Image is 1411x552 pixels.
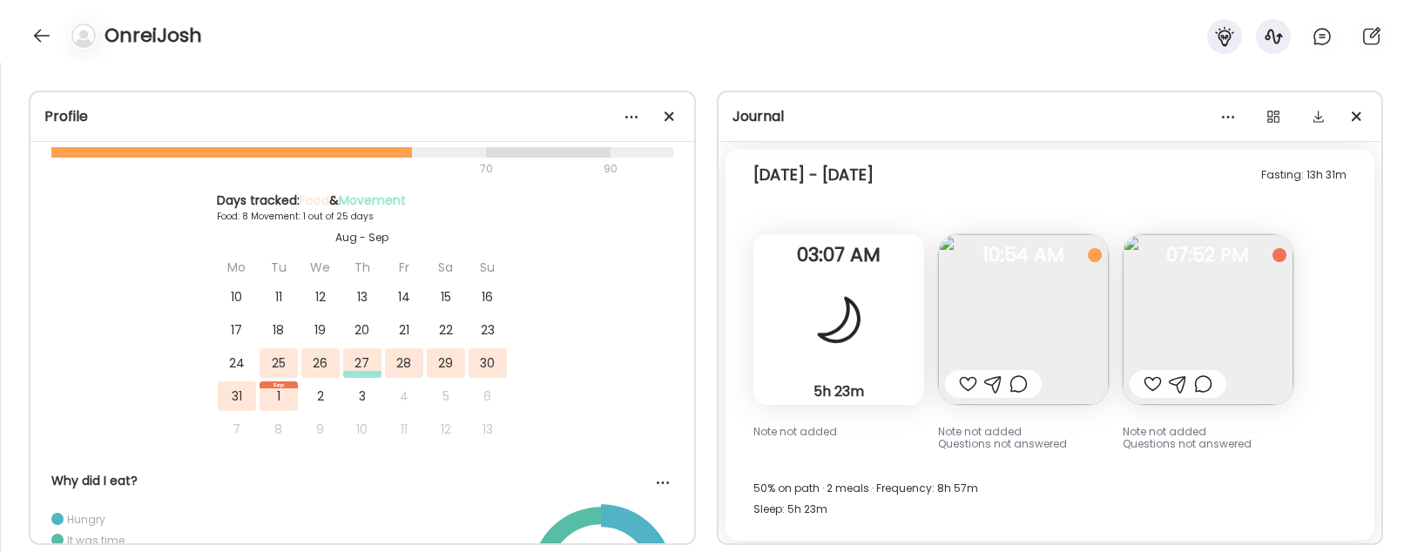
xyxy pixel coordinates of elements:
[301,315,340,345] div: 19
[427,348,465,378] div: 29
[217,230,508,246] div: Aug - Sep
[301,381,340,411] div: 2
[427,381,465,411] div: 5
[260,282,298,312] div: 11
[938,424,1022,439] span: Note not added
[938,247,1109,263] span: 10:54 AM
[260,252,298,282] div: Tu
[217,210,508,223] div: Food: 8 Movement: 1 out of 25 days
[385,252,423,282] div: Fr
[753,165,874,185] div: [DATE] - [DATE]
[469,282,507,312] div: 16
[301,282,340,312] div: 12
[71,24,96,48] img: bg-avatar-default.svg
[51,158,598,179] div: 70
[339,192,406,209] span: Movement
[385,381,423,411] div: 4
[301,252,340,282] div: We
[385,414,423,444] div: 11
[753,247,924,263] span: 03:07 AM
[385,315,423,345] div: 21
[427,252,465,282] div: Sa
[1123,424,1206,439] span: Note not added
[733,106,1368,127] div: Journal
[218,315,256,345] div: 17
[343,252,381,282] div: Th
[218,381,256,411] div: 31
[44,106,680,127] div: Profile
[385,348,423,378] div: 28
[343,381,381,411] div: 3
[260,315,298,345] div: 18
[427,414,465,444] div: 12
[343,414,381,444] div: 10
[602,158,619,179] div: 90
[1123,247,1293,263] span: 07:52 PM
[301,414,340,444] div: 9
[753,478,1347,520] div: 50% on path · 2 meals · Frequency: 8h 57m Sleep: 5h 23m
[300,192,329,209] span: Food
[1123,436,1252,451] span: Questions not answered
[301,348,340,378] div: 26
[218,414,256,444] div: 7
[217,192,508,210] div: Days tracked: &
[343,315,381,345] div: 20
[218,348,256,378] div: 24
[760,382,917,401] div: 5h 23m
[469,414,507,444] div: 13
[938,234,1109,405] img: images%2FeDgheL693xQsOl7Jq1viQBPCbfq1%2FWJUhvUaKLwk6wnBFvQKZ%2FQaXjPCxdyp1yrAYDAGvv_240
[1123,234,1293,405] img: images%2FeDgheL693xQsOl7Jq1viQBPCbfq1%2FqfVT8db1ZBl5FHuheS6H%2FZXKDQxUjwZ0YXPE9rxxz_240
[105,22,202,50] h4: OnreiJosh
[938,436,1067,451] span: Questions not answered
[753,424,837,439] span: Note not added
[427,282,465,312] div: 15
[469,381,507,411] div: 6
[67,533,125,548] div: It was time
[260,414,298,444] div: 8
[67,512,105,527] div: Hungry
[51,472,673,490] div: Why did I eat?
[469,348,507,378] div: 30
[260,381,298,411] div: 1
[1261,165,1347,185] div: Fasting: 13h 31m
[260,381,298,388] div: Sep
[218,252,256,282] div: Mo
[343,282,381,312] div: 13
[469,252,507,282] div: Su
[469,315,507,345] div: 23
[260,348,298,378] div: 25
[218,282,256,312] div: 10
[343,348,381,378] div: 27
[385,282,423,312] div: 14
[427,315,465,345] div: 22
